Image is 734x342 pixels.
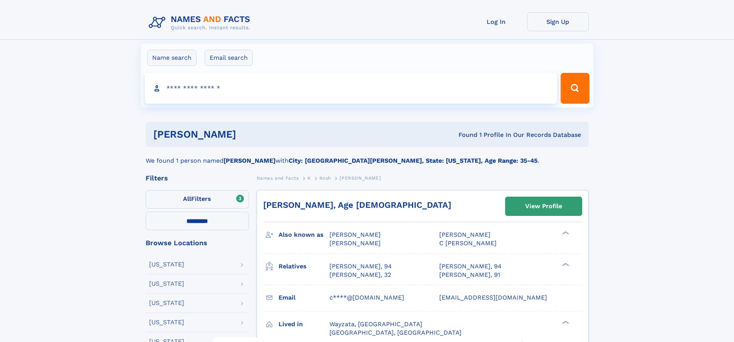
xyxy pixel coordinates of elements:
h3: Relatives [279,260,329,273]
button: Search Button [561,73,589,104]
div: [US_STATE] [149,319,184,325]
h3: Email [279,291,329,304]
label: Email search [205,50,253,66]
a: [PERSON_NAME], 32 [329,271,391,279]
a: Kosh [319,173,331,183]
a: View Profile [506,197,582,216]
a: Names and Facts [257,173,299,183]
span: [EMAIL_ADDRESS][DOMAIN_NAME] [439,294,547,301]
div: We found 1 person named with . [146,147,589,165]
input: search input [145,73,558,104]
div: Browse Locations [146,239,249,246]
a: [PERSON_NAME], Age [DEMOGRAPHIC_DATA] [263,200,451,210]
a: [PERSON_NAME], 91 [439,271,500,279]
div: [US_STATE] [149,300,184,306]
label: Name search [147,50,197,66]
h1: [PERSON_NAME] [153,130,348,139]
span: All [183,195,191,202]
span: [PERSON_NAME] [439,231,490,238]
label: Filters [146,190,249,209]
b: City: [GEOGRAPHIC_DATA][PERSON_NAME], State: [US_STATE], Age Range: 35-45 [289,157,537,164]
h3: Lived in [279,318,329,331]
div: Found 1 Profile In Our Records Database [347,131,581,139]
div: [US_STATE] [149,281,184,287]
span: [PERSON_NAME] [329,239,381,247]
a: Sign Up [527,12,589,31]
a: [PERSON_NAME], 94 [329,262,392,271]
span: [GEOGRAPHIC_DATA], [GEOGRAPHIC_DATA] [329,329,462,336]
div: ❯ [560,320,569,325]
b: [PERSON_NAME] [223,157,275,164]
div: [US_STATE] [149,261,184,268]
a: [PERSON_NAME], 94 [439,262,502,271]
img: Logo Names and Facts [146,12,257,33]
div: ❯ [560,262,569,267]
span: [PERSON_NAME] [339,175,381,181]
div: View Profile [525,197,562,215]
div: ❯ [560,231,569,236]
div: Filters [146,175,249,182]
h3: Also known as [279,228,329,241]
a: K [307,173,311,183]
span: C [PERSON_NAME] [439,239,497,247]
span: Wayzata, [GEOGRAPHIC_DATA] [329,320,422,328]
span: [PERSON_NAME] [329,231,381,238]
span: Kosh [319,175,331,181]
span: K [307,175,311,181]
a: Log In [465,12,527,31]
